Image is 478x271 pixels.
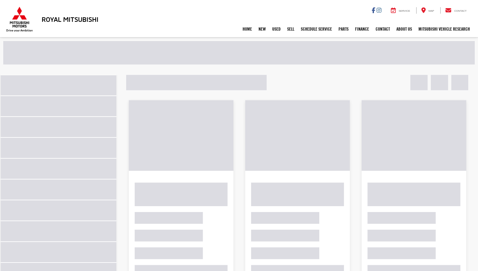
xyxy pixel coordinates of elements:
[284,21,298,37] a: Sell
[372,7,375,13] a: Facebook: Click to visit our Facebook page
[429,9,434,12] span: Map
[298,21,335,37] a: Schedule Service: Opens in a new tab
[269,21,284,37] a: Used
[440,7,471,14] a: Contact
[5,7,34,32] img: Mitsubishi
[352,21,372,37] a: Finance
[239,21,255,37] a: Home
[454,9,467,12] span: Contact
[399,9,410,12] span: Service
[255,21,269,37] a: New
[377,7,381,13] a: Instagram: Click to visit our Instagram page
[42,16,99,23] h3: Royal Mitsubishi
[386,7,415,14] a: Service
[393,21,415,37] a: About Us
[416,7,439,14] a: Map
[335,21,352,37] a: Parts: Opens in a new tab
[415,21,473,37] a: Mitsubishi Vehicle Research
[372,21,393,37] a: Contact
